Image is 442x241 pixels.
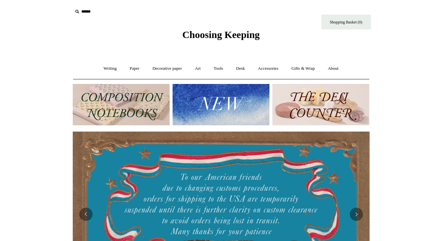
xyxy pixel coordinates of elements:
button: Next [350,208,363,221]
a: Accessories [252,60,284,77]
img: 202302 Composition ledgers.jpg__PID:69722ee6-fa44-49dd-a067-31375e5d54ec [73,84,170,125]
button: Previous [79,208,93,221]
a: Gifts & Wrap [285,60,321,77]
a: About [322,60,344,77]
img: New.jpg__PID:f73bdf93-380a-4a35-bcfe-7823039498e1 [173,84,269,125]
a: Art [189,60,207,77]
a: Choosing Keeping [182,34,260,39]
a: Tools [208,60,229,77]
img: The Deli Counter [272,84,369,125]
span: Choosing Keeping [182,29,260,40]
a: Shopping Basket (0) [321,15,371,29]
a: Paper [124,60,145,77]
a: Desk [230,60,251,77]
a: Decorative paper [146,60,188,77]
a: Writing [98,60,123,77]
